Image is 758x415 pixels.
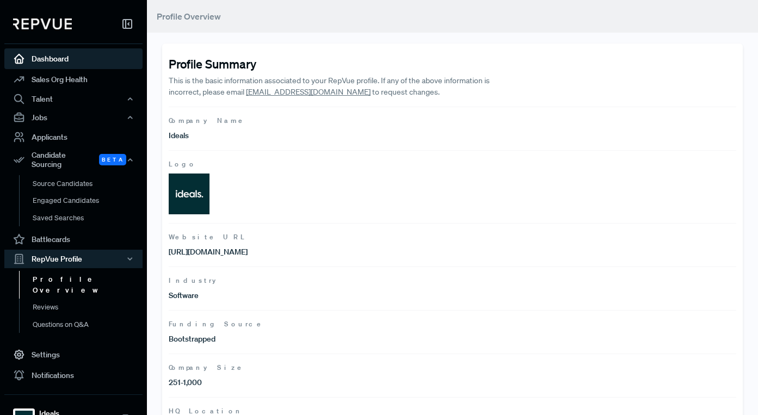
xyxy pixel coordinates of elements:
button: Candidate Sourcing Beta [4,147,143,172]
a: Reviews [19,299,157,316]
span: Company Name [169,116,736,126]
a: Engaged Candidates [19,192,157,209]
button: Talent [4,90,143,108]
span: Industry [169,276,736,286]
span: Logo [169,159,736,169]
p: Bootstrapped [169,333,453,345]
span: Company Size [169,363,736,373]
p: This is the basic information associated to your RepVue profile. If any of the above information ... [169,75,509,98]
img: RepVue [13,18,72,29]
p: [URL][DOMAIN_NAME] [169,246,453,258]
h4: Profile Summary [169,57,736,71]
a: Profile Overview [19,271,157,299]
span: Beta [99,154,126,165]
a: Notifications [4,365,143,386]
a: Settings [4,344,143,365]
a: Battlecards [4,229,143,250]
a: [EMAIL_ADDRESS][DOMAIN_NAME] [246,87,371,97]
a: Sales Org Health [4,69,143,90]
a: Questions on Q&A [19,316,157,333]
p: 251-1,000 [169,377,453,388]
button: Jobs [4,108,143,127]
a: Applicants [4,127,143,147]
a: Dashboard [4,48,143,69]
span: Profile Overview [157,11,221,22]
a: Source Candidates [19,175,157,193]
span: Funding Source [169,319,736,329]
a: Saved Searches [19,209,157,227]
div: Candidate Sourcing [4,147,143,172]
img: Logo [169,174,209,214]
span: Website URL [169,232,736,242]
p: Ideals [169,130,453,141]
p: Software [169,290,453,301]
button: RepVue Profile [4,250,143,268]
